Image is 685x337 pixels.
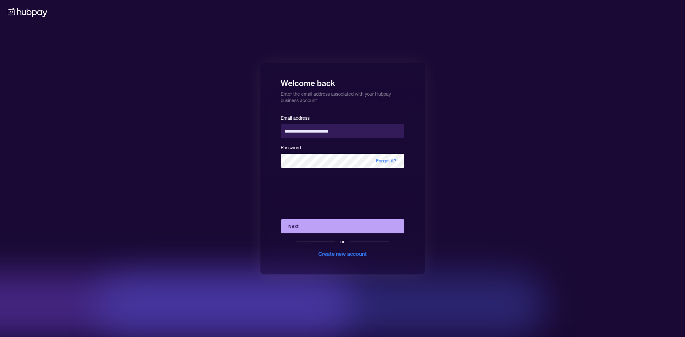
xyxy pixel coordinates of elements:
[281,88,404,104] p: Enter the email address associated with your Hubpay business account
[318,250,367,258] div: Create new account
[340,238,345,245] div: or
[369,154,404,168] span: Forgot it?
[281,115,310,121] label: Email address
[281,145,301,151] label: Password
[281,219,404,233] button: Next
[281,74,404,88] h1: Welcome back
